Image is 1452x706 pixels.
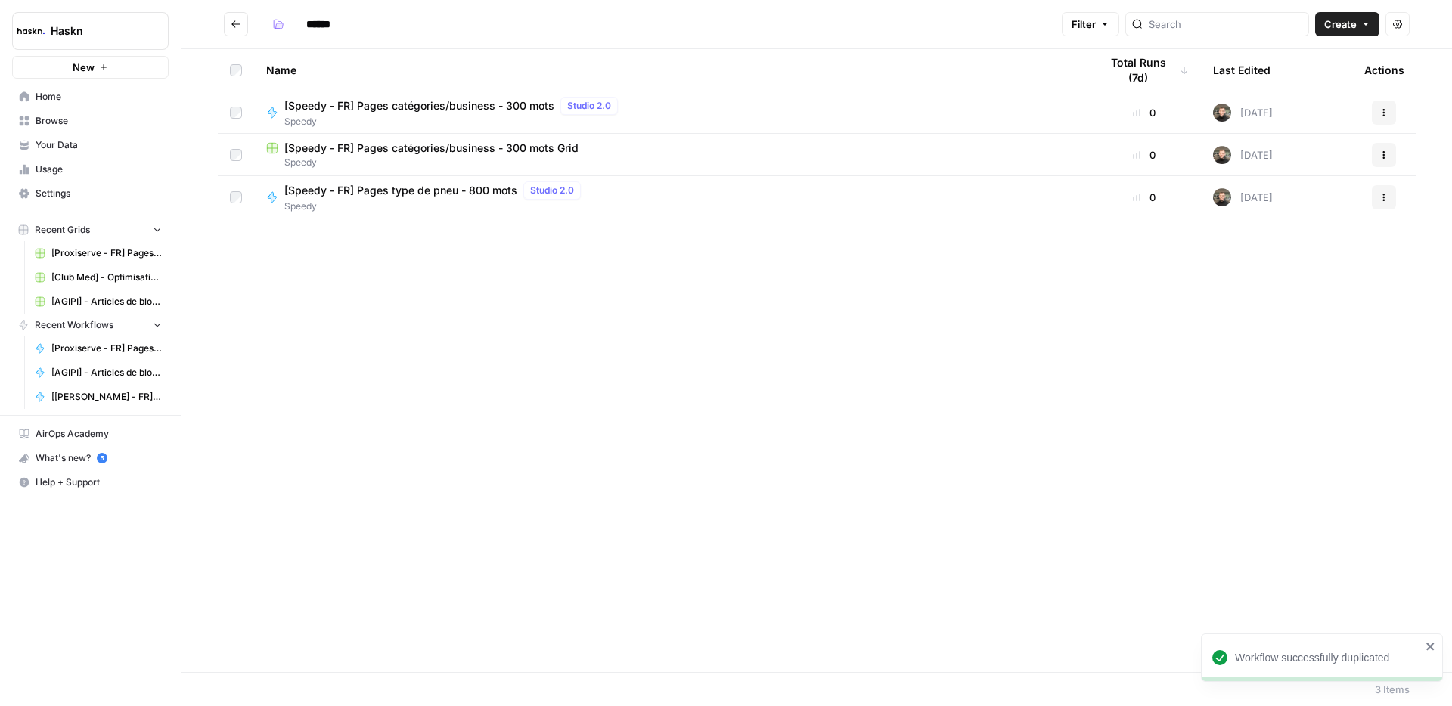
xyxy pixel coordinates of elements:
button: What's new? 5 [12,446,169,470]
a: Home [12,85,169,109]
div: 0 [1100,190,1189,205]
span: AirOps Academy [36,427,162,441]
button: Filter [1062,12,1119,36]
span: [AGIPI] - Articles de blog - Optimisations Grid [51,295,162,308]
a: Browse [12,109,169,133]
a: [[PERSON_NAME] - FR] - articles de blog (optimisation) [28,385,169,409]
a: Usage [12,157,169,181]
span: Usage [36,163,162,176]
div: Last Edited [1213,49,1270,91]
span: Studio 2.0 [567,99,611,113]
span: Speedy [284,115,624,129]
span: Settings [36,187,162,200]
span: Haskn [51,23,142,39]
span: Recent Workflows [35,318,113,332]
span: Help + Support [36,475,162,489]
span: [Proxiserve - FR] Pages catégories - 800 mots sans FAQ Grid [51,246,162,260]
div: 3 Items [1375,682,1410,697]
a: AirOps Academy [12,422,169,446]
img: udf09rtbz9abwr5l4z19vkttxmie [1213,188,1231,206]
span: [[PERSON_NAME] - FR] - articles de blog (optimisation) [51,390,162,404]
span: [Club Med] - Optimisation + FAQ Grid [51,271,162,284]
button: New [12,56,169,79]
a: [Speedy - FR] Pages catégories/business - 300 mots GridSpeedy [266,141,1075,169]
span: Home [36,90,162,104]
div: [DATE] [1213,104,1273,122]
a: [Proxiserve - FR] Pages catégories - 800 mots sans FAQ Grid [28,241,169,265]
img: Haskn Logo [17,17,45,45]
span: Browse [36,114,162,128]
span: New [73,60,95,75]
a: 5 [97,453,107,463]
a: [Speedy - FR] Pages type de pneu - 800 motsStudio 2.0Speedy [266,181,1075,213]
a: Settings [12,181,169,206]
span: Studio 2.0 [530,184,574,197]
span: Recent Grids [35,223,90,237]
div: Name [266,49,1075,91]
text: 5 [100,454,104,462]
div: 0 [1100,147,1189,163]
div: What's new? [13,447,168,469]
button: Workspace: Haskn [12,12,169,50]
span: Create [1324,17,1357,32]
button: Help + Support [12,470,169,494]
button: close [1426,640,1436,652]
span: Filter [1072,17,1096,32]
span: Speedy [284,200,587,213]
div: [DATE] [1213,146,1273,164]
button: Recent Grids [12,218,169,241]
a: [Proxiserve - FR] Pages catégories - 800 mots sans FAQ [28,336,169,361]
img: udf09rtbz9abwr5l4z19vkttxmie [1213,146,1231,164]
button: Recent Workflows [12,314,169,336]
div: [DATE] [1213,188,1273,206]
span: [Speedy - FR] Pages type de pneu - 800 mots [284,183,517,198]
span: Your Data [36,138,162,152]
span: [AGIPI] - Articles de blog - Optimisations [51,366,162,379]
img: udf09rtbz9abwr5l4z19vkttxmie [1213,104,1231,122]
button: Go back [224,12,248,36]
span: [Proxiserve - FR] Pages catégories - 800 mots sans FAQ [51,342,162,355]
a: [AGIPI] - Articles de blog - Optimisations Grid [28,290,169,314]
span: [Speedy - FR] Pages catégories/business - 300 mots Grid [284,141,579,156]
div: 0 [1100,105,1189,120]
div: Total Runs (7d) [1100,49,1189,91]
input: Search [1149,17,1302,32]
a: [AGIPI] - Articles de blog - Optimisations [28,361,169,385]
div: Workflow successfully duplicated [1235,650,1421,665]
a: Your Data [12,133,169,157]
div: Actions [1364,49,1404,91]
a: [Club Med] - Optimisation + FAQ Grid [28,265,169,290]
span: [Speedy - FR] Pages catégories/business - 300 mots [284,98,554,113]
a: [Speedy - FR] Pages catégories/business - 300 motsStudio 2.0Speedy [266,97,1075,129]
span: Speedy [266,156,1075,169]
button: Create [1315,12,1379,36]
